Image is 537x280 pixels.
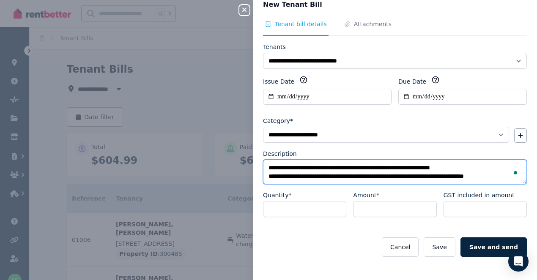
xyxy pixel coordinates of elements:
textarea: To enrich screen reader interactions, please activate Accessibility in Grammarly extension settings [263,160,527,184]
button: Cancel [382,237,419,257]
button: Save [424,237,455,257]
label: Issue Date [263,77,294,86]
label: Tenants [263,43,286,51]
label: Due Date [398,77,426,86]
span: Attachments [354,20,392,28]
span: Tenant bill details [275,20,327,28]
label: Quantity* [263,191,292,199]
label: Category* [263,117,293,125]
label: Amount* [353,191,379,199]
label: Description [263,150,297,158]
div: Open Intercom Messenger [508,251,529,272]
label: GST included in amount [444,191,515,199]
button: Save and send [460,237,527,257]
nav: Tabs [263,20,527,36]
